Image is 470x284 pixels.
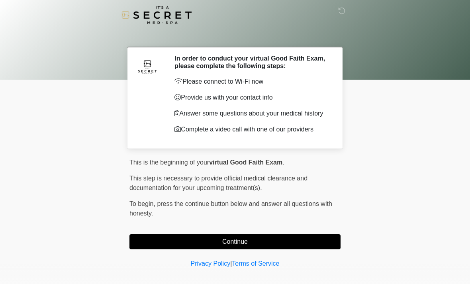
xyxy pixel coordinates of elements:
h2: In order to conduct your virtual Good Faith Exam, please complete the following steps: [174,55,329,70]
p: Answer some questions about your medical history [174,109,329,118]
button: Continue [129,234,341,249]
p: Complete a video call with one of our providers [174,125,329,134]
span: This step is necessary to provide official medical clearance and documentation for your upcoming ... [129,175,307,191]
p: Please connect to Wi-Fi now [174,77,329,86]
h1: ‎ ‎ [123,29,347,43]
a: | [230,260,232,267]
strong: virtual Good Faith Exam [209,159,282,166]
span: . [282,159,284,166]
a: Privacy Policy [191,260,231,267]
img: It's A Secret Med Spa Logo [121,6,192,24]
a: Terms of Service [232,260,279,267]
span: press the continue button below and answer all questions with honesty. [129,200,332,217]
span: This is the beginning of your [129,159,209,166]
p: Provide us with your contact info [174,93,329,102]
img: Agent Avatar [135,55,159,78]
span: To begin, [129,200,157,207]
